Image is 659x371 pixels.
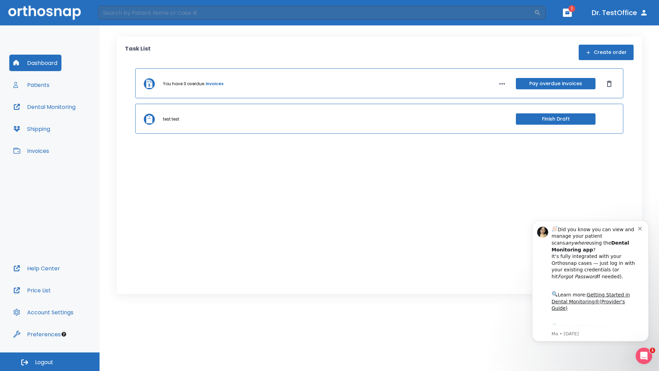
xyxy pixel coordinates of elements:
[116,11,122,16] button: Dismiss notification
[9,143,53,159] button: Invoices
[604,78,615,89] button: Dismiss
[35,359,53,366] span: Logout
[163,81,204,87] p: You have 3 overdue
[516,78,596,89] button: Pay overdue invoices
[9,304,78,321] button: Account Settings
[30,110,91,122] a: App Store
[9,77,54,93] button: Patients
[163,116,179,122] p: test test
[589,7,651,19] button: Dr. TestOffice
[9,121,54,137] button: Shipping
[9,55,61,71] button: Dashboard
[9,260,64,277] button: Help Center
[516,113,596,125] button: Finish Draft
[579,45,634,60] button: Create order
[125,45,151,60] p: Task List
[568,5,575,12] span: 1
[98,6,534,20] input: Search by Patient Name or Case #
[636,348,652,364] iframe: Intercom live chat
[206,81,223,87] a: invoices
[30,108,116,143] div: Download the app: | ​ Let us know if you need help getting started!
[522,214,659,346] iframe: Intercom notifications message
[9,282,55,299] button: Price List
[30,116,116,123] p: Message from Ma, sent 4w ago
[9,326,65,342] button: Preferences
[61,331,67,337] div: Tooltip anchor
[650,348,655,353] span: 1
[8,5,81,20] img: Orthosnap
[9,99,80,115] button: Dental Monitoring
